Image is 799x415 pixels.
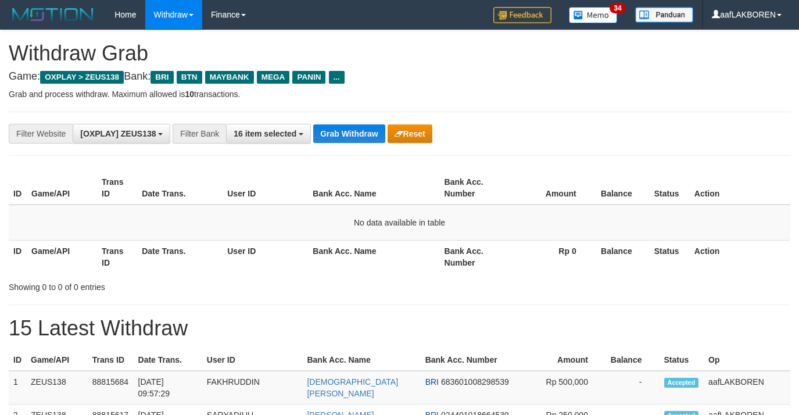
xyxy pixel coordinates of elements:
[510,240,594,273] th: Rp 0
[27,171,97,205] th: Game/API
[9,205,790,241] td: No data available in table
[302,349,420,371] th: Bank Acc. Name
[704,349,790,371] th: Op
[569,7,618,23] img: Button%20Memo.svg
[97,240,137,273] th: Trans ID
[40,71,124,84] span: OXPLAY > ZEUS138
[660,349,704,371] th: Status
[308,171,439,205] th: Bank Acc. Name
[388,124,432,143] button: Reset
[134,349,202,371] th: Date Trans.
[425,377,439,387] span: BRI
[257,71,290,84] span: MEGA
[223,171,308,205] th: User ID
[73,124,170,144] button: [OXPLAY] ZEUS138
[704,371,790,405] td: aafLAKBOREN
[9,371,26,405] td: 1
[594,171,650,205] th: Balance
[173,124,226,144] div: Filter Bank
[26,371,88,405] td: ZEUS138
[134,371,202,405] td: [DATE] 09:57:29
[440,240,510,273] th: Bank Acc. Number
[223,240,308,273] th: User ID
[9,6,97,23] img: MOTION_logo.png
[9,277,324,293] div: Showing 0 to 0 of 0 entries
[9,171,27,205] th: ID
[664,378,699,388] span: Accepted
[313,124,385,143] button: Grab Withdraw
[205,71,254,84] span: MAYBANK
[9,88,790,100] p: Grab and process withdraw. Maximum allowed is transactions.
[9,317,790,340] h1: 15 Latest Withdraw
[690,240,790,273] th: Action
[9,71,790,83] h4: Game: Bank:
[635,7,693,23] img: panduan.png
[137,171,223,205] th: Date Trans.
[605,349,660,371] th: Balance
[151,71,173,84] span: BRI
[441,377,509,387] span: Copy 683601008298539 to clipboard
[226,124,311,144] button: 16 item selected
[594,240,650,273] th: Balance
[329,71,345,84] span: ...
[690,171,790,205] th: Action
[202,371,303,405] td: FAKHRUDDIN
[493,7,551,23] img: Feedback.jpg
[440,171,510,205] th: Bank Acc. Number
[9,240,27,273] th: ID
[26,349,88,371] th: Game/API
[650,240,690,273] th: Status
[9,349,26,371] th: ID
[80,129,156,138] span: [OXPLAY] ZEUS138
[88,349,134,371] th: Trans ID
[177,71,202,84] span: BTN
[421,349,532,371] th: Bank Acc. Number
[97,171,137,205] th: Trans ID
[650,171,690,205] th: Status
[532,349,605,371] th: Amount
[9,124,73,144] div: Filter Website
[307,377,398,398] a: [DEMOGRAPHIC_DATA][PERSON_NAME]
[610,3,625,13] span: 34
[185,90,194,99] strong: 10
[137,240,223,273] th: Date Trans.
[292,71,325,84] span: PANIN
[532,371,605,405] td: Rp 500,000
[510,171,594,205] th: Amount
[9,42,790,65] h1: Withdraw Grab
[88,371,134,405] td: 88815684
[202,349,303,371] th: User ID
[27,240,97,273] th: Game/API
[308,240,439,273] th: Bank Acc. Name
[605,371,660,405] td: -
[234,129,296,138] span: 16 item selected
